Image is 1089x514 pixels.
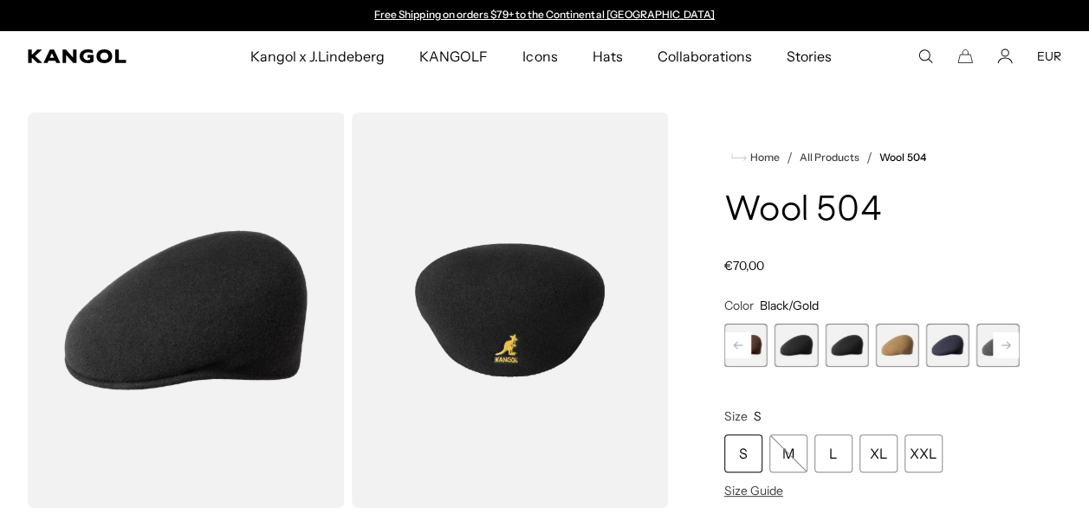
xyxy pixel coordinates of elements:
li: / [859,147,872,168]
a: Account [997,48,1013,64]
a: Kangol [28,49,165,63]
div: 10 of 21 [825,324,868,367]
img: color-black-gold [28,112,345,508]
a: Hats [574,31,639,81]
span: Icons [522,31,557,81]
div: 13 of 21 [976,324,1020,367]
a: All Products [800,151,859,164]
h1: Wool 504 [724,192,1020,230]
a: Stories [769,31,849,81]
div: 11 of 21 [875,324,918,367]
div: S [724,434,762,472]
div: XXL [904,434,943,472]
div: Announcement [366,9,723,22]
div: M [769,434,807,472]
button: Cart [957,48,973,64]
span: Black/Gold [760,298,819,313]
span: Collaborations [658,31,752,81]
div: XL [859,434,898,472]
button: EUR [1037,48,1061,64]
summary: Search here [917,48,933,64]
a: Wool 504 [879,151,925,164]
span: €70,00 [724,258,764,273]
a: Free Shipping on orders $79+ to the Continental [GEOGRAPHIC_DATA] [374,8,715,21]
nav: breadcrumbs [724,147,1020,168]
span: Size Guide [724,483,783,498]
div: 1 of 2 [366,9,723,22]
label: Dark Flannel [976,324,1020,367]
a: Icons [505,31,574,81]
span: Kangol x J.Lindeberg [250,31,386,81]
span: Stories [787,31,832,81]
li: / [780,147,793,168]
div: 12 of 21 [926,324,969,367]
a: Collaborations [640,31,769,81]
span: Home [747,151,780,164]
div: 9 of 21 [775,324,818,367]
a: KANGOLF [402,31,505,81]
span: Hats [592,31,622,81]
span: Size [724,408,748,424]
span: KANGOLF [419,31,488,81]
div: L [814,434,852,472]
a: Home [731,150,780,165]
label: Tobacco [724,324,768,367]
a: Kangol x J.Lindeberg [233,31,403,81]
label: Camel [875,324,918,367]
label: Black [775,324,818,367]
label: Dark Blue [926,324,969,367]
img: color-black-gold [352,112,669,508]
label: Black/Gold [825,324,868,367]
span: S [754,408,762,424]
div: 8 of 21 [724,324,768,367]
slideshow-component: Announcement bar [366,9,723,22]
span: Color [724,298,754,313]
